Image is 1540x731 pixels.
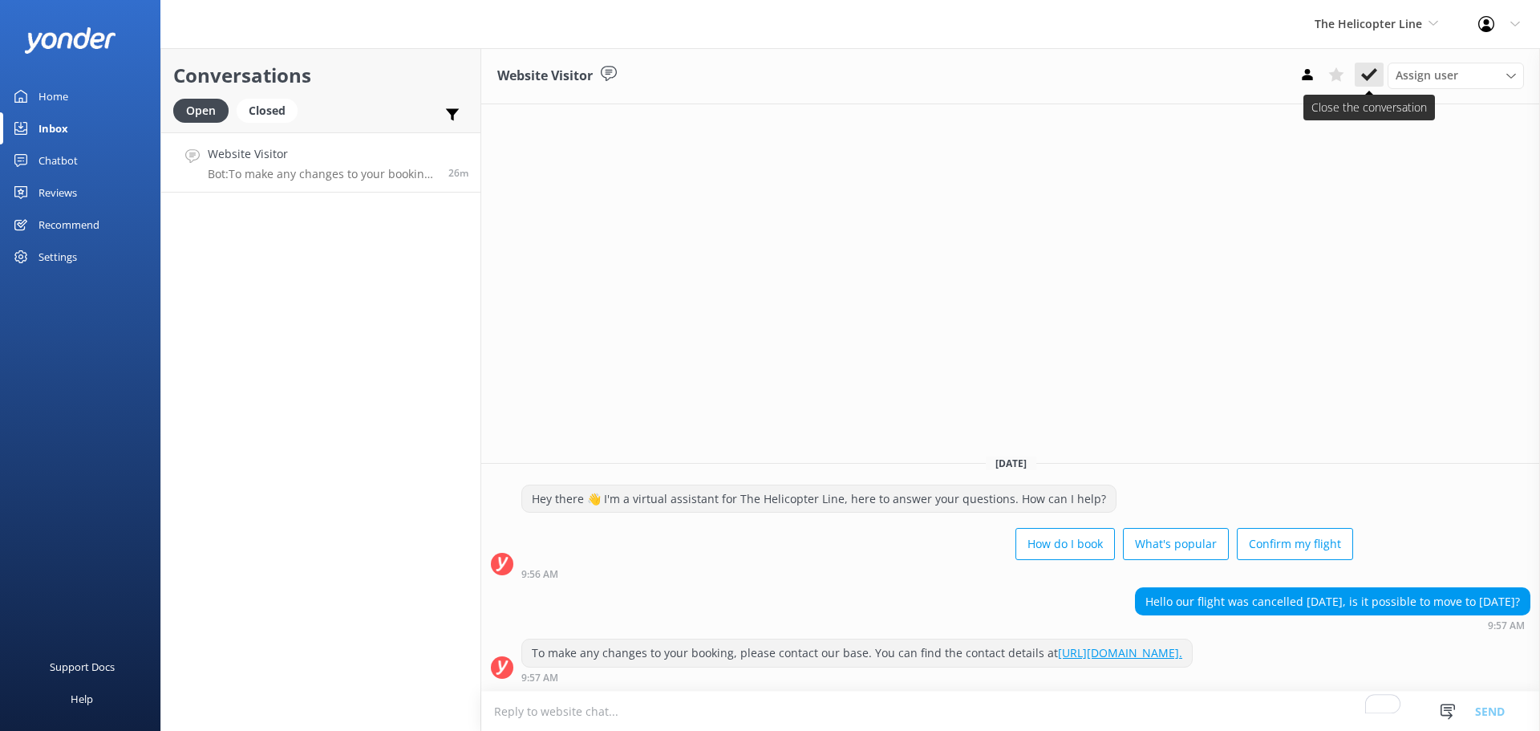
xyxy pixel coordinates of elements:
[1123,528,1229,560] button: What's popular
[173,101,237,119] a: Open
[986,457,1036,470] span: [DATE]
[481,692,1540,731] textarea: To enrich screen reader interactions, please activate Accessibility in Grammarly extension settings
[1396,67,1458,84] span: Assign user
[38,144,78,177] div: Chatbot
[1136,588,1530,615] div: Hello our flight was cancelled [DATE], is it possible to move to [DATE]?
[38,112,68,144] div: Inbox
[161,132,480,193] a: Website VisitorBot:To make any changes to your booking, please contact our base. You can find the...
[1488,621,1525,631] strong: 9:57 AM
[208,167,436,181] p: Bot: To make any changes to your booking, please contact our base. You can find the contact detai...
[50,651,115,683] div: Support Docs
[521,570,558,579] strong: 9:56 AM
[24,27,116,54] img: yonder-white-logo.png
[173,99,229,123] div: Open
[173,60,468,91] h2: Conversations
[522,485,1116,513] div: Hey there 👋 I'm a virtual assistant for The Helicopter Line, here to answer your questions. How c...
[38,241,77,273] div: Settings
[497,66,593,87] h3: Website Visitor
[38,80,68,112] div: Home
[1135,619,1530,631] div: Aug 31 2025 09:57am (UTC +12:00) Pacific/Auckland
[1388,63,1524,88] div: Assign User
[1237,528,1353,560] button: Confirm my flight
[521,672,1193,683] div: Aug 31 2025 09:57am (UTC +12:00) Pacific/Auckland
[1315,16,1422,31] span: The Helicopter Line
[1058,645,1182,660] a: [URL][DOMAIN_NAME].
[448,166,468,180] span: Aug 31 2025 09:57am (UTC +12:00) Pacific/Auckland
[522,640,1192,667] div: To make any changes to your booking, please contact our base. You can find the contact details at
[521,568,1353,579] div: Aug 31 2025 09:56am (UTC +12:00) Pacific/Auckland
[237,99,298,123] div: Closed
[237,101,306,119] a: Closed
[38,177,77,209] div: Reviews
[1015,528,1115,560] button: How do I book
[208,145,436,163] h4: Website Visitor
[521,673,558,683] strong: 9:57 AM
[38,209,99,241] div: Recommend
[71,683,93,715] div: Help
